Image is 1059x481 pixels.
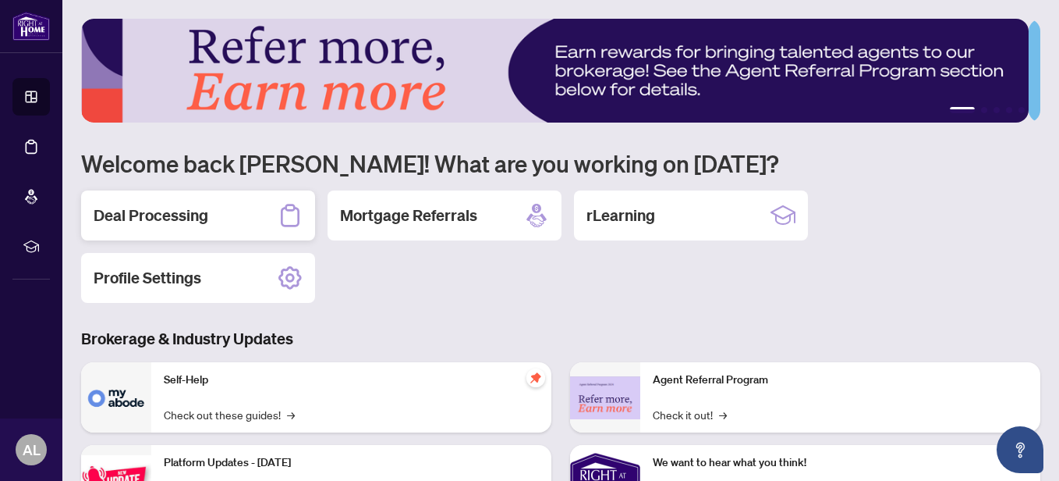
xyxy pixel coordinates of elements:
button: 4 [1006,107,1012,113]
button: 2 [981,107,987,113]
img: logo [12,12,50,41]
h2: Mortgage Referrals [340,205,477,226]
h2: Profile Settings [94,267,201,289]
span: AL [23,439,41,461]
p: Platform Updates - [DATE] [164,454,539,472]
button: 3 [993,107,1000,113]
h1: Welcome back [PERSON_NAME]! What are you working on [DATE]? [81,148,1040,178]
img: Self-Help [81,362,151,433]
span: → [719,406,727,423]
p: Agent Referral Program [653,372,1028,389]
p: We want to hear what you think! [653,454,1028,472]
button: 5 [1018,107,1025,113]
p: Self-Help [164,372,539,389]
h2: Deal Processing [94,205,208,226]
span: pushpin [526,369,545,387]
a: Check out these guides!→ [164,406,295,423]
img: Agent Referral Program [570,376,640,419]
span: → [287,406,295,423]
h3: Brokerage & Industry Updates [81,328,1040,350]
h2: rLearning [586,205,655,226]
img: Slide 0 [81,19,1029,123]
a: Check it out!→ [653,406,727,423]
button: 1 [950,107,975,113]
button: Open asap [997,426,1043,473]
